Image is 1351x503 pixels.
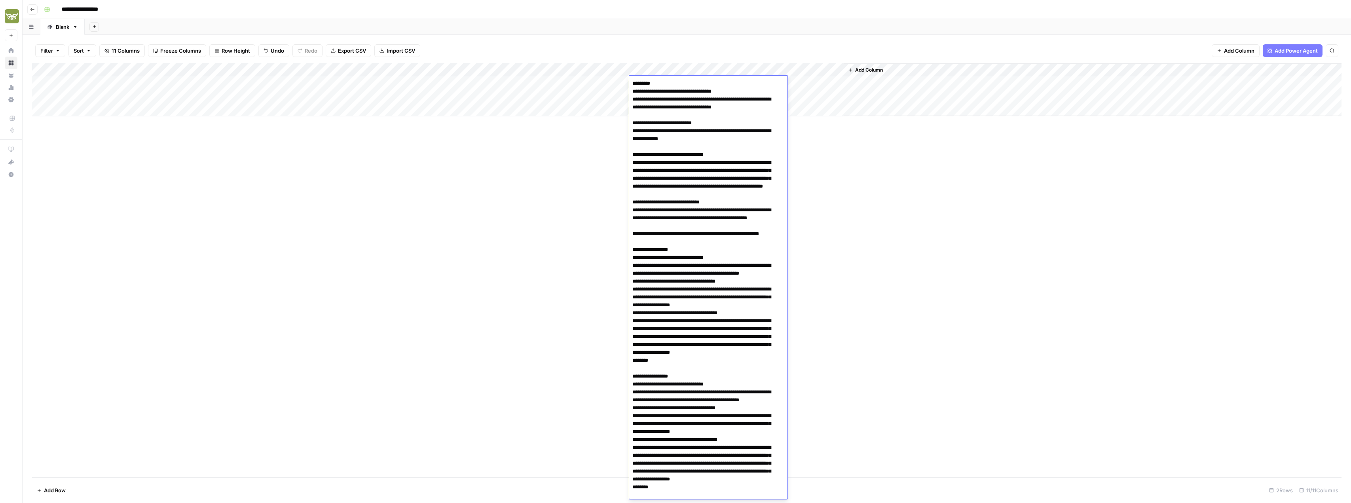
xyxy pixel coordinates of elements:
span: Redo [305,47,317,55]
span: Filter [40,47,53,55]
a: Your Data [5,69,17,82]
span: Row Height [222,47,250,55]
button: Add Column [845,65,886,75]
a: Home [5,44,17,57]
button: Export CSV [326,44,371,57]
div: Blank [56,23,69,31]
span: Export CSV [338,47,366,55]
a: Browse [5,57,17,69]
span: Sort [74,47,84,55]
button: Add Row [32,484,70,497]
a: AirOps Academy [5,143,17,156]
a: Usage [5,81,17,94]
button: Row Height [209,44,255,57]
button: Redo [292,44,323,57]
button: Workspace: Evergreen Media [5,6,17,26]
button: Help + Support [5,168,17,181]
div: 2 Rows [1266,484,1296,497]
img: Evergreen Media Logo [5,9,19,23]
span: Import CSV [387,47,415,55]
button: 11 Columns [99,44,145,57]
button: Add Column [1212,44,1260,57]
div: 11/11 Columns [1296,484,1342,497]
a: Settings [5,93,17,106]
span: Freeze Columns [160,47,201,55]
span: 11 Columns [112,47,140,55]
button: Undo [258,44,289,57]
div: What's new? [5,156,17,168]
span: Add Power Agent [1275,47,1318,55]
button: What's new? [5,156,17,168]
button: Sort [68,44,96,57]
a: Blank [40,19,85,35]
span: Add Column [855,66,883,74]
button: Import CSV [374,44,420,57]
span: Add Row [44,486,66,494]
button: Freeze Columns [148,44,206,57]
button: Add Power Agent [1263,44,1323,57]
span: Undo [271,47,284,55]
span: Add Column [1224,47,1254,55]
button: Filter [35,44,65,57]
